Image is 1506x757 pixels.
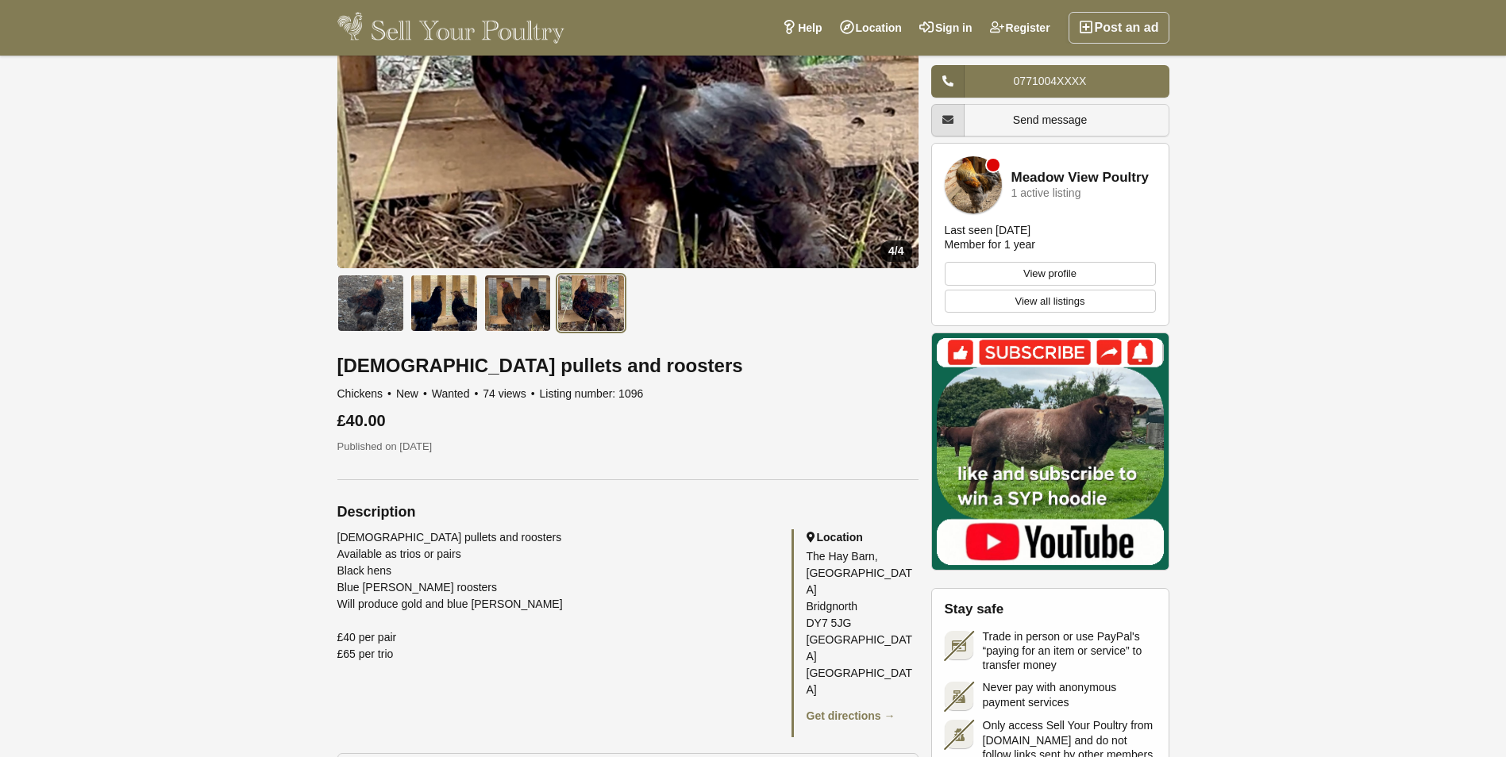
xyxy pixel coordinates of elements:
[987,159,1000,171] div: Member is offline
[945,156,1002,213] img: Meadow View Poultry
[337,504,919,520] h2: Description
[888,244,895,257] span: 4
[337,412,919,429] div: £40.00
[981,12,1059,44] a: Register
[483,387,536,400] span: 74 views
[945,237,1035,252] div: Member for 1 year
[931,332,1169,571] img: Mat Atkinson Farming YouTube Channel
[337,439,919,455] p: Published on [DATE]
[773,12,830,44] a: Help
[1014,75,1087,87] span: 0771004XXXX
[807,709,896,722] a: Get directions →
[396,387,429,400] span: New
[1013,113,1087,126] span: Send message
[807,529,919,545] h2: Location
[831,12,911,44] a: Location
[911,12,981,44] a: Sign in
[432,387,480,400] span: Wanted
[410,275,478,332] img: Brahma pullets and roosters - 2
[1011,187,1081,199] div: 1 active listing
[945,601,1156,617] h2: Stay safe
[337,529,776,663] div: [DEMOGRAPHIC_DATA] pullets and roosters Available as trios or pairs Black hens Blue [PERSON_NAME]...
[898,244,904,257] span: 4
[1011,171,1150,186] a: Meadow View Poultry
[484,275,552,332] img: Brahma pullets and roosters - 3
[540,387,644,400] span: Listing number: 1096
[983,680,1156,709] span: Never pay with anonymous payment services
[337,275,405,332] img: Brahma pullets and roosters - 1
[807,548,919,698] div: The Hay Barn, [GEOGRAPHIC_DATA] Bridgnorth DY7 5JG [GEOGRAPHIC_DATA] [GEOGRAPHIC_DATA]
[337,355,919,376] h1: [DEMOGRAPHIC_DATA] pullets and roosters
[945,290,1156,313] a: View all listings
[337,12,565,44] img: Sell Your Poultry
[983,629,1156,673] span: Trade in person or use PayPal's “paying for an item or service” to transfer money
[945,262,1156,286] a: View profile
[945,223,1031,237] div: Last seen [DATE]
[880,240,911,262] div: /
[931,65,1169,98] a: 0771004XXXX
[931,104,1169,136] a: Send message
[1069,12,1169,44] a: Post an ad
[557,275,625,332] img: Brahma pullets and roosters - 4
[337,387,394,400] span: Chickens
